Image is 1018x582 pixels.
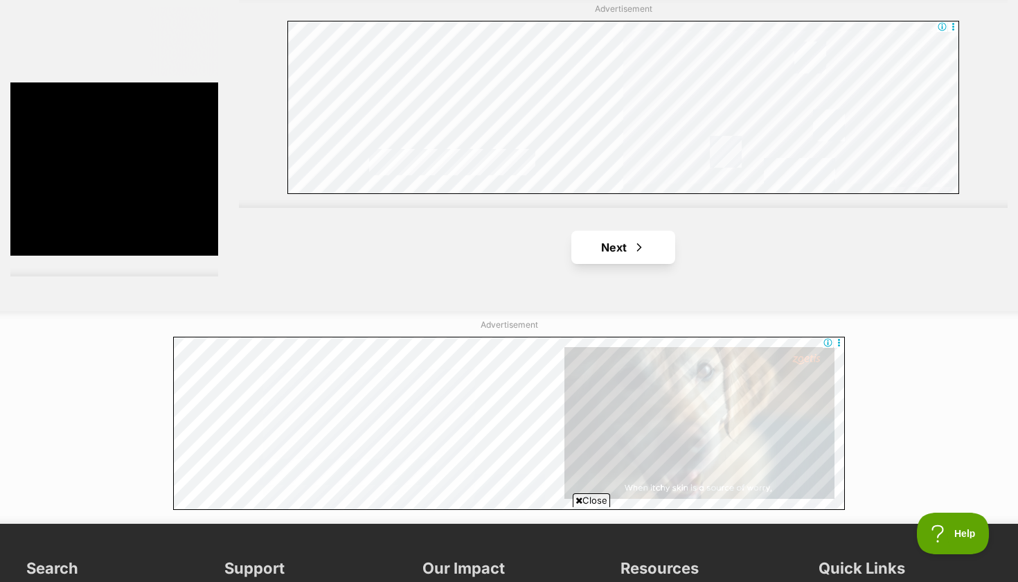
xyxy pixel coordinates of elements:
iframe: Help Scout Beacon - Open [917,513,990,554]
iframe: Advertisement [173,337,845,510]
iframe: Advertisement [287,21,959,194]
nav: Pagination [239,231,1008,264]
span: Close [573,493,610,507]
iframe: Advertisement [257,513,761,575]
iframe: Advertisement [10,82,218,256]
a: Next page [571,231,675,264]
